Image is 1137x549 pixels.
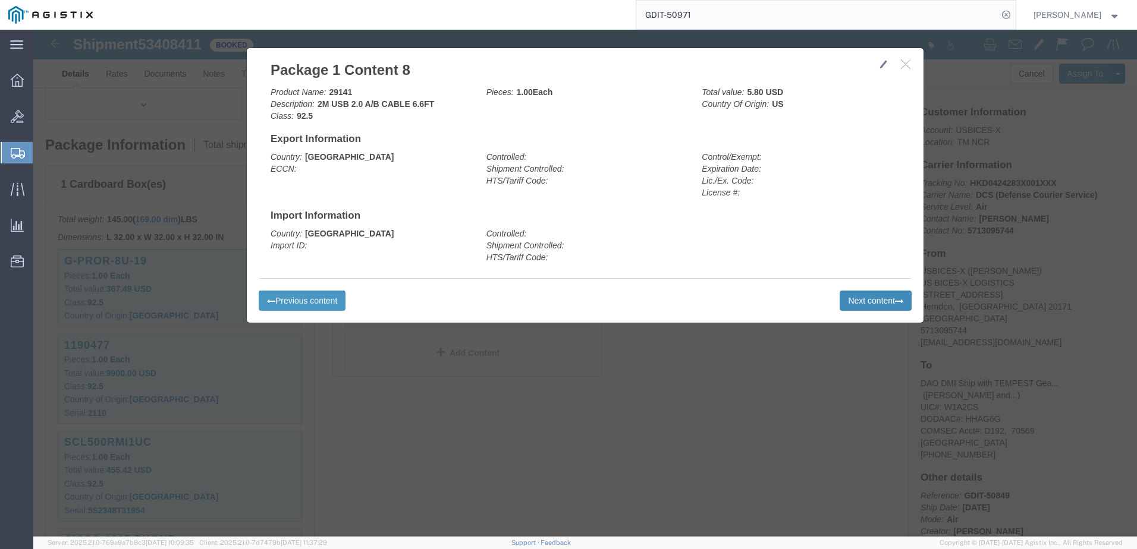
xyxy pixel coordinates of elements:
[199,539,327,546] span: Client: 2025.21.0-7d7479b
[146,539,194,546] span: [DATE] 10:09:35
[541,539,571,546] a: Feedback
[940,538,1123,548] span: Copyright © [DATE]-[DATE] Agistix Inc., All Rights Reserved
[1034,8,1101,21] span: Dylan Jewell
[48,539,194,546] span: Server: 2025.21.0-769a9a7b8c3
[1033,8,1121,22] button: [PERSON_NAME]
[281,539,327,546] span: [DATE] 11:37:29
[511,539,541,546] a: Support
[33,30,1137,537] iframe: FS Legacy Container
[636,1,998,29] input: Search for shipment number, reference number
[8,6,93,24] img: logo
